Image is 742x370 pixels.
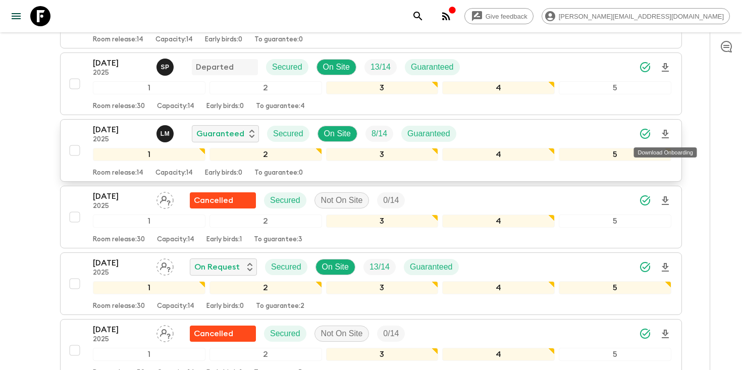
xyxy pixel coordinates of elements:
[321,194,363,206] p: Not On Site
[326,281,439,294] div: 3
[93,169,143,177] p: Room release: 14
[194,194,233,206] p: Cancelled
[270,194,300,206] p: Secured
[93,336,148,344] p: 2025
[659,261,671,274] svg: Download Onboarding
[464,8,534,24] a: Give feedback
[6,6,26,26] button: menu
[205,169,242,177] p: Early birds: 0
[190,326,256,342] div: Flash Pack cancellation
[93,269,148,277] p: 2025
[659,62,671,74] svg: Download Onboarding
[553,13,729,20] span: [PERSON_NAME][EMAIL_ADDRESS][DOMAIN_NAME]
[377,326,405,342] div: Trip Fill
[410,261,453,273] p: Guaranteed
[407,128,450,140] p: Guaranteed
[254,169,303,177] p: To guarantee: 0
[156,62,176,70] span: Sophie Pruidze
[659,328,671,340] svg: Download Onboarding
[265,259,307,275] div: Secured
[326,81,439,94] div: 3
[639,328,651,340] svg: Synced Successfully
[93,136,148,144] p: 2025
[559,148,671,161] div: 5
[442,81,555,94] div: 4
[639,261,651,273] svg: Synced Successfully
[372,128,387,140] p: 8 / 14
[93,348,205,361] div: 1
[93,281,205,294] div: 1
[156,195,174,203] span: Assign pack leader
[273,128,303,140] p: Secured
[659,128,671,140] svg: Download Onboarding
[271,261,301,273] p: Secured
[266,59,308,75] div: Secured
[363,259,396,275] div: Trip Fill
[659,195,671,207] svg: Download Onboarding
[442,215,555,228] div: 4
[321,328,363,340] p: Not On Site
[93,102,145,111] p: Room release: 30
[639,194,651,206] svg: Synced Successfully
[480,13,533,20] span: Give feedback
[270,328,300,340] p: Secured
[209,281,322,294] div: 2
[639,61,651,73] svg: Synced Successfully
[316,59,356,75] div: On Site
[383,328,399,340] p: 0 / 14
[93,148,205,161] div: 1
[196,61,234,73] p: Departed
[324,128,351,140] p: On Site
[155,169,193,177] p: Capacity: 14
[370,61,391,73] p: 13 / 14
[209,215,322,228] div: 2
[93,236,145,244] p: Room release: 30
[156,125,176,142] button: LM
[377,192,405,208] div: Trip Fill
[60,119,682,182] button: [DATE]2025Luka MamniashviliGuaranteedSecuredOn SiteTrip FillGuaranteed12345Room release:14Capacit...
[264,192,306,208] div: Secured
[93,69,148,77] p: 2025
[408,6,428,26] button: search adventures
[383,194,399,206] p: 0 / 14
[156,261,174,270] span: Assign pack leader
[209,81,322,94] div: 2
[326,148,439,161] div: 3
[442,281,555,294] div: 4
[264,326,306,342] div: Secured
[196,128,244,140] p: Guaranteed
[93,190,148,202] p: [DATE]
[559,281,671,294] div: 5
[93,202,148,210] p: 2025
[272,61,302,73] p: Secured
[194,328,233,340] p: Cancelled
[206,302,244,310] p: Early birds: 0
[442,148,555,161] div: 4
[155,36,193,44] p: Capacity: 14
[365,126,393,142] div: Trip Fill
[157,102,194,111] p: Capacity: 14
[323,61,350,73] p: On Site
[93,57,148,69] p: [DATE]
[326,348,439,361] div: 3
[559,215,671,228] div: 5
[93,302,145,310] p: Room release: 30
[209,148,322,161] div: 2
[93,257,148,269] p: [DATE]
[254,236,302,244] p: To guarantee: 3
[93,81,205,94] div: 1
[442,348,555,361] div: 4
[364,59,397,75] div: Trip Fill
[206,102,244,111] p: Early birds: 0
[93,324,148,336] p: [DATE]
[206,236,242,244] p: Early birds: 1
[60,186,682,248] button: [DATE]2025Assign pack leaderFlash Pack cancellationSecuredNot On SiteTrip Fill12345Room release:3...
[93,215,205,228] div: 1
[205,36,242,44] p: Early birds: 0
[157,302,194,310] p: Capacity: 14
[194,261,240,273] p: On Request
[60,252,682,315] button: [DATE]2025Assign pack leaderOn RequestSecuredOn SiteTrip FillGuaranteed12345Room release:30Capaci...
[317,126,357,142] div: On Site
[157,236,194,244] p: Capacity: 14
[256,302,304,310] p: To guarantee: 2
